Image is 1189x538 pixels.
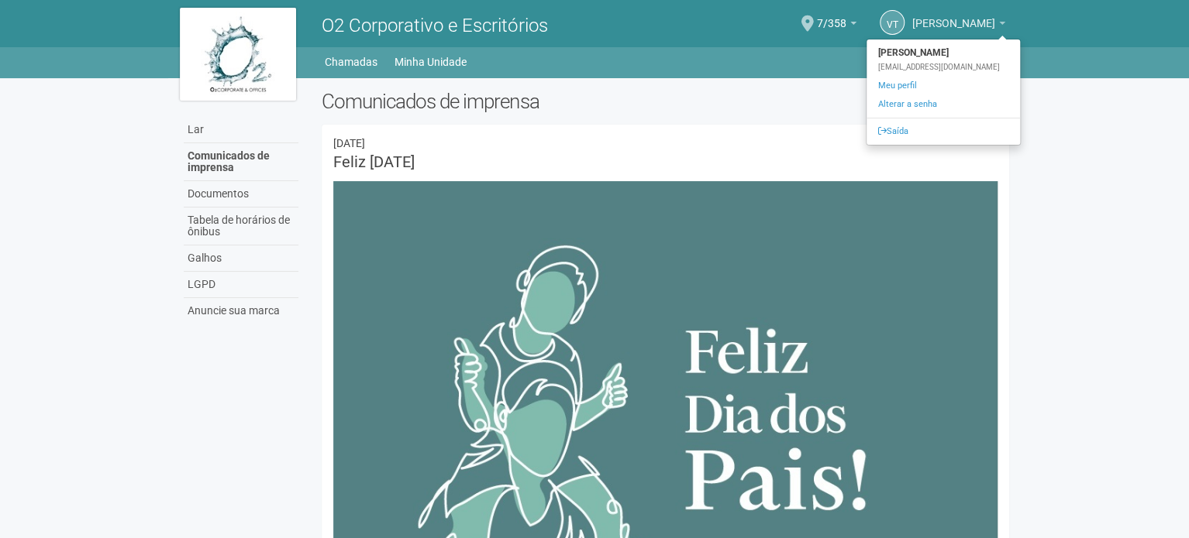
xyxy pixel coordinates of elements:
[184,207,298,245] a: Tabela de horários de ônibus
[817,19,856,32] a: 7/358
[322,90,539,113] font: Comunicados de imprensa
[912,2,995,29] span: Vania Tostes Soares Dias
[817,17,846,29] font: 7/358
[912,17,995,29] font: [PERSON_NAME]
[878,99,937,109] font: Alterar a senha
[180,8,296,101] img: logo.jpg
[188,278,215,290] font: LGPD
[184,298,298,324] a: Anuncie sua marca
[878,47,949,58] font: [PERSON_NAME]
[887,126,908,136] font: Saída
[395,51,467,73] a: Minha Unidade
[188,187,249,200] font: Documentos
[184,143,298,181] a: Comunicados de imprensa
[333,137,365,149] font: [DATE]
[184,117,298,143] a: Lar
[333,136,998,150] div: 08/08/2025 16:58
[880,10,905,35] a: VT
[395,56,467,68] font: Minha Unidade
[325,51,377,73] a: Chamadas
[188,252,222,264] font: Galhos
[867,77,1020,95] a: Meu perfil
[188,123,204,135] font: Lar
[817,2,846,29] span: 7/358
[188,214,290,238] font: Tabela de horários de ônibus
[325,56,377,68] font: Chamadas
[184,181,298,207] a: Documentos
[878,63,1000,71] font: [EMAIL_ADDRESS][DOMAIN_NAME]
[912,19,1005,32] a: [PERSON_NAME]
[322,15,547,36] font: O2 Corporativo e Escritórios
[887,19,898,30] font: VT
[333,152,415,171] font: Feliz [DATE]
[867,95,1020,114] a: Alterar a senha
[184,245,298,272] a: Galhos
[878,81,917,91] font: Meu perfil
[188,304,280,317] font: Anuncie sua marca
[184,272,298,298] a: LGPD
[188,149,270,173] font: Comunicados de imprensa
[867,122,1020,141] a: Saída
